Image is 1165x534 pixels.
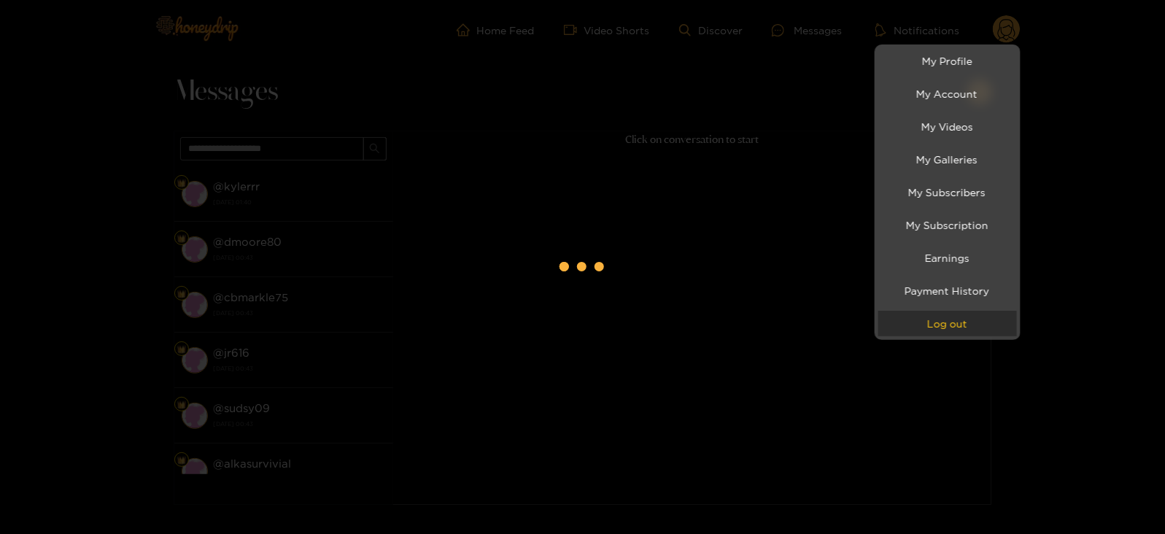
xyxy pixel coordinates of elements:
a: My Subscription [878,212,1017,238]
a: Payment History [878,278,1017,303]
a: My Account [878,81,1017,107]
a: Earnings [878,245,1017,271]
button: Log out [878,311,1017,336]
a: My Subscribers [878,179,1017,205]
a: My Profile [878,48,1017,74]
a: My Videos [878,114,1017,139]
a: My Galleries [878,147,1017,172]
